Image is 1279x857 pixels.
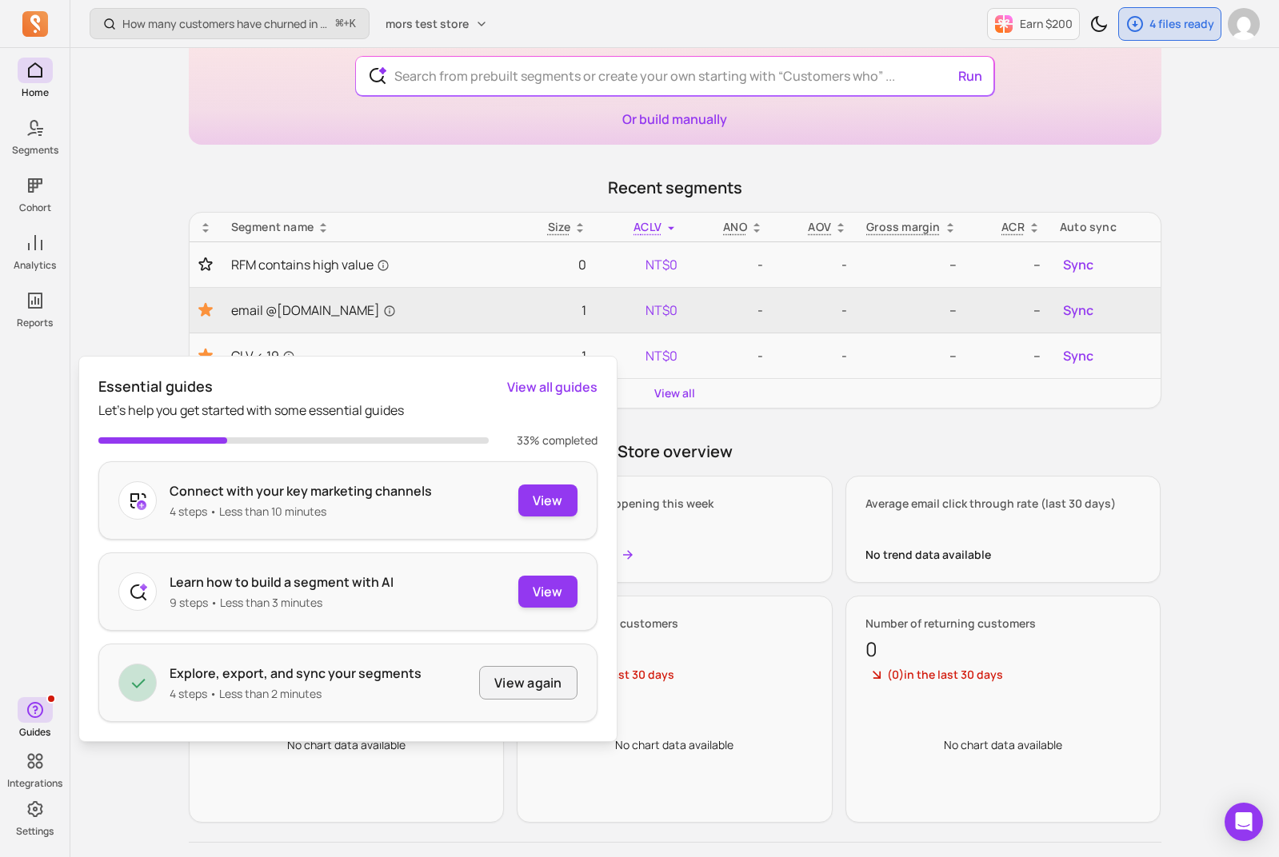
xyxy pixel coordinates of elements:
span: Sync [1063,346,1093,365]
p: - [782,301,847,320]
button: Toggle favorite [199,346,212,365]
p: Essential guides [98,376,213,397]
p: No chart data available [615,737,733,753]
p: ACR [1001,219,1025,235]
p: -- [866,346,957,365]
button: Toggle dark mode [1083,8,1115,40]
p: Guides [19,726,50,739]
p: -- [866,255,957,274]
a: 0 [865,635,877,664]
a: My campaigns [537,547,813,563]
p: No chart data available [287,737,406,753]
p: -- [866,301,957,320]
p: in the last 30 days [537,667,813,684]
button: View [518,576,578,608]
p: Home [22,86,49,99]
p: Integrations [7,777,62,790]
a: email @[DOMAIN_NAME] [231,301,503,320]
a: View all guides [507,377,598,397]
div: Segment name [231,219,503,235]
div: Open Intercom Messenger [1225,803,1263,841]
p: NT$0 [606,301,677,320]
p: AOV [808,219,831,235]
p: Average email click through rate (last 30 days) [865,496,1141,512]
span: email @[DOMAIN_NAME] [231,301,396,320]
img: avatar [1228,8,1260,40]
p: - [697,255,763,274]
p: Analytics [14,259,56,272]
p: 1 [522,346,586,365]
p: - [697,346,763,365]
p: Campaigns happening this week [537,496,813,512]
p: NT$0 [606,346,677,365]
p: Cohort [19,201,51,214]
p: Number of new customers [537,616,813,632]
p: - [782,255,847,274]
span: RFM contains high value [231,255,390,274]
kbd: ⌘ [335,14,344,34]
button: 4 files ready [1118,7,1221,41]
p: Gross margin [866,219,941,235]
div: Auto sync [1060,219,1151,235]
span: ( 0 ) [887,667,904,682]
p: 4 steps • Less than 10 minutes [170,504,432,520]
button: View [518,484,578,516]
p: -- [976,346,1041,365]
p: 4 steps • Less than 2 minutes [170,686,422,702]
p: Learn how to build a segment with AI [170,572,394,592]
p: Reports [17,317,53,329]
p: Settings [16,825,54,838]
p: 4 files ready [1149,16,1214,32]
p: Store overview [189,440,1161,463]
a: View all [654,385,695,401]
p: NT$0 [606,255,677,274]
p: 1 [537,515,813,544]
button: Toggle favorite [199,257,212,273]
span: Sync [1063,301,1093,320]
button: Sync [1060,252,1097,277]
a: CLV < 19 [231,346,503,365]
p: 33% completed [502,432,598,448]
span: ACLV [634,219,661,234]
p: Segments [12,144,58,157]
button: Guides [18,694,53,742]
p: 0 [522,255,586,274]
div: No trend data available [865,547,1141,563]
p: - [782,346,847,365]
input: Search from prebuilt segments or create your own starting with “Customers who” ... [382,57,968,95]
p: No chart data available [944,737,1062,753]
p: Let’s help you get started with some essential guides [98,401,598,420]
p: - [697,301,763,320]
p: in the last 30 days [865,667,1141,684]
button: Toggle favorite [199,301,212,320]
p: -- [976,301,1041,320]
p: 9 steps • Less than 3 minutes [170,595,394,611]
span: ANO [723,219,747,234]
p: Recent segments [189,177,1161,199]
a: Or build manually [622,110,727,128]
p: How many customers have churned in the period? [122,16,330,32]
p: Explore, export, and sync your segments [170,664,422,683]
p: Earn $200 [1020,16,1073,32]
span: CLV < 19 [231,346,295,365]
span: + [336,15,356,32]
span: Sync [1063,255,1093,274]
p: Number of returning customers [865,616,1141,632]
button: Run [952,60,989,92]
button: Sync [1060,343,1097,369]
span: Size [548,219,570,234]
button: How many customers have churned in the period?⌘+K [90,8,370,39]
p: Connect with your key marketing channels [170,481,432,500]
p: 1 [522,301,586,320]
p: -- [976,255,1041,274]
button: mors test store [376,10,498,38]
a: RFM contains high value [231,255,503,274]
span: mors test store [386,16,469,32]
button: Earn $200 [987,8,1080,40]
button: Sync [1060,297,1097,323]
button: View again [479,666,577,700]
kbd: K [350,18,356,30]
